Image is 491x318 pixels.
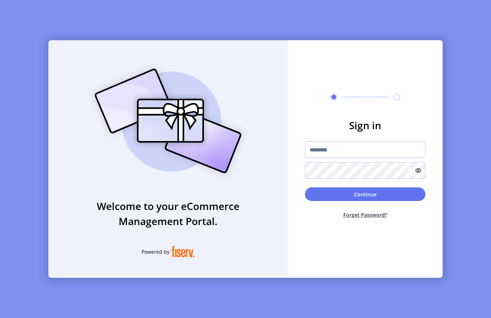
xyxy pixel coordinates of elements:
h3: Welcome to your eCommerce Management Portal. [48,198,288,229]
h3: Sign in [305,118,425,133]
button: Forget Password? [305,205,425,224]
span: Powered by [142,248,170,256]
img: card_Illustration.svg [84,61,252,181]
button: Continue [305,187,425,201]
